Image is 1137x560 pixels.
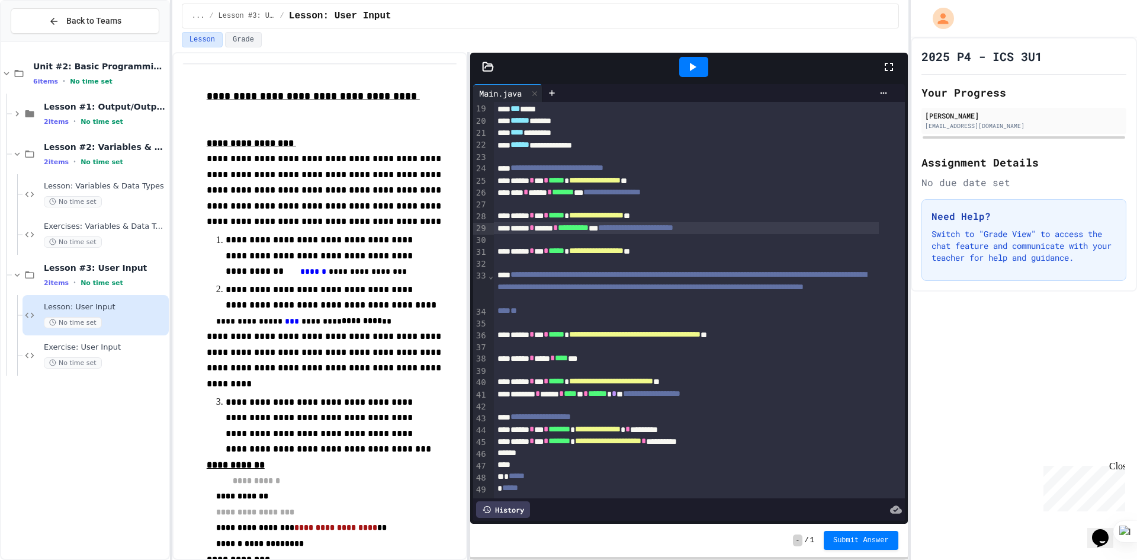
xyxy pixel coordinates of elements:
div: History [476,501,530,518]
span: / [209,11,213,21]
button: Grade [225,32,262,47]
h3: Need Help? [932,209,1116,223]
span: / [280,11,284,21]
div: 42 [473,401,488,413]
span: • [63,76,65,86]
div: 47 [473,460,488,472]
span: • [73,278,76,287]
div: 23 [473,152,488,164]
div: 35 [473,318,488,330]
span: Lesson #3: User Input [44,263,166,273]
div: Main.java [473,84,542,102]
div: 29 [473,223,488,235]
span: No time set [44,357,102,369]
iframe: chat widget [1087,513,1125,548]
div: 34 [473,306,488,318]
div: 41 [473,389,488,401]
span: • [73,157,76,167]
button: Lesson [182,32,223,47]
div: 32 [473,258,488,270]
h2: Your Progress [921,84,1126,101]
span: Lesson: Variables & Data Types [44,181,166,191]
div: 24 [473,163,488,175]
span: Submit Answer [833,536,889,545]
div: Chat with us now!Close [5,5,82,75]
div: 30 [473,235,488,247]
p: Switch to "Grade View" to access the chat feature and communicate with your teacher for help and ... [932,228,1116,264]
span: Exercises: Variables & Data Types [44,222,166,232]
div: [PERSON_NAME] [925,110,1123,121]
span: No time set [81,158,123,166]
span: ... [192,11,205,21]
div: 48 [473,472,488,484]
span: Exercise: User Input [44,343,166,353]
div: 25 [473,175,488,187]
div: 46 [473,449,488,460]
div: No due date set [921,175,1126,190]
div: 43 [473,413,488,425]
span: Lesson: User Input [44,302,166,312]
span: 6 items [33,78,58,85]
span: Unit #2: Basic Programming Concepts [33,61,166,72]
div: 40 [473,377,488,389]
div: 36 [473,330,488,342]
span: 1 [810,536,814,545]
div: 22 [473,139,488,151]
div: 45 [473,437,488,449]
span: 2 items [44,118,69,126]
div: 20 [473,116,488,127]
span: No time set [81,118,123,126]
div: 31 [473,247,488,258]
span: 2 items [44,279,69,287]
button: Back to Teams [11,8,159,34]
span: No time set [81,279,123,287]
span: No time set [44,236,102,248]
iframe: chat widget [1039,461,1125,511]
span: Back to Teams [66,15,121,27]
div: Main.java [473,87,528,100]
span: Lesson #2: Variables & Data Types [44,142,166,152]
div: 33 [473,270,488,306]
div: 27 [473,199,488,211]
span: Lesson #3: User Input [219,11,275,21]
div: My Account [920,5,957,32]
div: 39 [473,366,488,377]
h1: 2025 P4 - ICS 3U1 [921,48,1042,65]
span: / [805,536,809,545]
span: No time set [70,78,113,85]
span: Lesson #1: Output/Output Formatting [44,101,166,112]
div: 28 [473,211,488,223]
button: Submit Answer [824,531,898,550]
span: Fold line [488,271,494,280]
div: [EMAIL_ADDRESS][DOMAIN_NAME] [925,121,1123,130]
span: 2 items [44,158,69,166]
div: 37 [473,342,488,354]
h2: Assignment Details [921,154,1126,171]
div: 38 [473,353,488,365]
div: 49 [473,484,488,496]
div: 44 [473,425,488,437]
span: • [73,117,76,126]
div: 21 [473,127,488,139]
span: - [793,535,802,546]
div: 19 [473,103,488,115]
span: No time set [44,196,102,207]
div: 26 [473,187,488,199]
span: Lesson: User Input [289,9,391,23]
span: No time set [44,317,102,328]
